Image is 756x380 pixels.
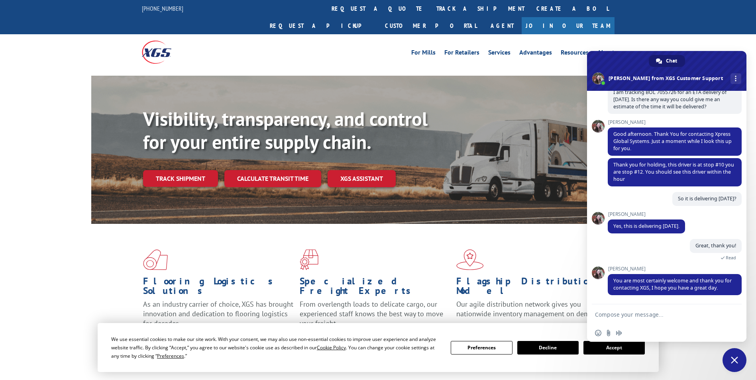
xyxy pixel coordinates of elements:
a: Customer Portal [379,17,483,34]
a: XGS ASSISTANT [328,170,396,187]
span: [PERSON_NAME] [608,119,742,125]
a: Calculate transit time [224,170,321,187]
div: We use essential cookies to make our site work. With your consent, we may also use non-essential ... [111,335,441,360]
span: As an industry carrier of choice, XGS has brought innovation and dedication to flooring logistics... [143,300,293,328]
a: Request a pickup [264,17,379,34]
a: About [597,49,615,58]
div: Cookie Consent Prompt [98,323,659,372]
a: Resources [561,49,589,58]
a: Join Our Team [522,17,615,34]
span: So it is delivering [DATE]? [678,195,736,202]
div: Close chat [723,348,746,372]
span: [PERSON_NAME] [608,212,685,217]
button: Preferences [451,341,512,355]
div: Chat [649,55,685,67]
a: Advantages [519,49,552,58]
span: Good afternoon. Thank You for contacting Xpress Global Systems. Just a moment while I look this u... [613,131,732,152]
a: For Retailers [444,49,479,58]
span: Send a file [605,330,612,336]
a: For Mills [411,49,436,58]
span: Insert an emoji [595,330,601,336]
span: I am tracking BOL 7055726 for an ETA delivery of [DATE]. Is there any way you could give me an es... [613,89,727,110]
h1: Flooring Logistics Solutions [143,276,294,300]
img: xgs-icon-flagship-distribution-model-red [456,249,484,270]
span: Yes, this is delivering [DATE]. [613,223,679,229]
span: Read [726,255,736,261]
span: Great, thank you! [695,242,736,249]
b: Visibility, transparency, and control for your entire supply chain. [143,106,428,154]
span: You are most certainly welcome and thank you for contacting XGS, I hope you have a great day. [613,277,732,291]
button: Accept [583,341,645,355]
span: [PERSON_NAME] [608,266,742,272]
span: Audio message [616,330,622,336]
a: Agent [483,17,522,34]
h1: Flagship Distribution Model [456,276,607,300]
a: [PHONE_NUMBER] [142,4,183,12]
span: Our agile distribution network gives you nationwide inventory management on demand. [456,300,603,318]
button: Decline [517,341,579,355]
a: Services [488,49,511,58]
span: Cookie Policy [317,344,346,351]
img: xgs-icon-total-supply-chain-intelligence-red [143,249,168,270]
img: xgs-icon-focused-on-flooring-red [300,249,318,270]
div: More channels [730,73,741,84]
span: Preferences [157,353,184,359]
span: Thank you for holding, this driver is at stop #10 you are stop #12. You should see this driver wi... [613,161,734,182]
h1: Specialized Freight Experts [300,276,450,300]
a: Track shipment [143,170,218,187]
textarea: Compose your message... [595,311,721,318]
p: From overlength loads to delicate cargo, our experienced staff knows the best way to move your fr... [300,300,450,335]
span: Chat [666,55,677,67]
